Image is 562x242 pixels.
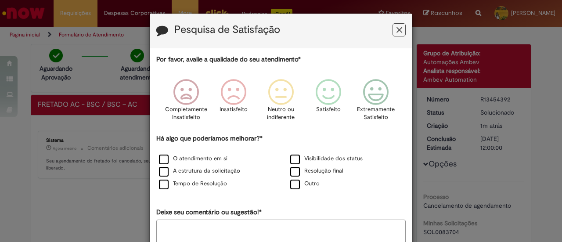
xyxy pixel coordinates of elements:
div: Neutro ou indiferente [259,72,303,133]
div: Insatisfeito [211,72,256,133]
div: Há algo que poderíamos melhorar?* [156,134,406,191]
div: Completamente Insatisfeito [163,72,208,133]
div: Satisfeito [306,72,351,133]
p: Insatisfeito [220,105,248,114]
label: Por favor, avalie a qualidade do seu atendimento* [156,55,301,64]
p: Completamente Insatisfeito [165,105,207,122]
label: A estrutura da solicitação [159,167,240,175]
div: Extremamente Satisfeito [353,72,398,133]
label: Outro [290,180,320,188]
label: Tempo de Resolução [159,180,227,188]
label: O atendimento em si [159,155,227,163]
label: Pesquisa de Satisfação [174,24,280,36]
p: Extremamente Satisfeito [357,105,395,122]
label: Resolução final [290,167,343,175]
p: Neutro ou indiferente [265,105,297,122]
label: Visibilidade dos status [290,155,363,163]
label: Deixe seu comentário ou sugestão!* [156,208,262,217]
p: Satisfeito [316,105,341,114]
